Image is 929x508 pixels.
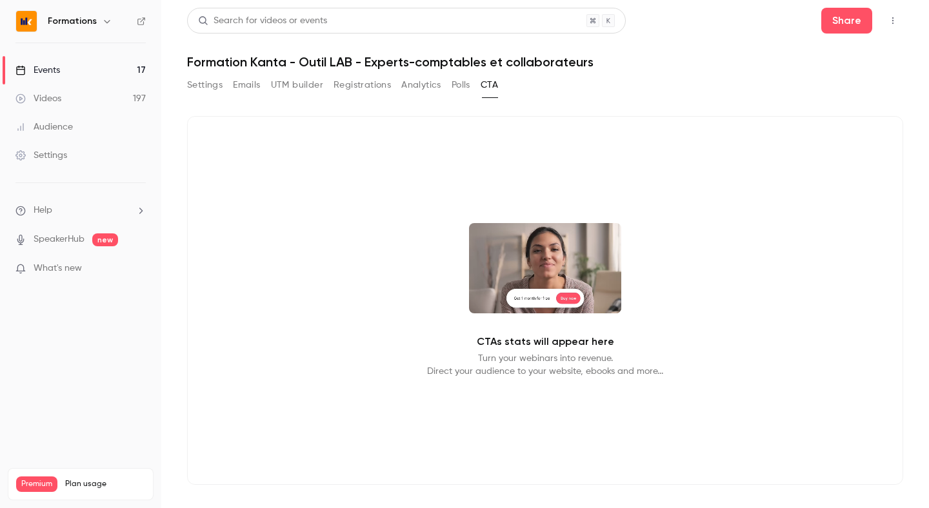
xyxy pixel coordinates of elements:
div: Search for videos or events [198,14,327,28]
span: Help [34,204,52,217]
div: Audience [15,121,73,133]
button: CTA [481,75,498,95]
img: Formations [16,11,37,32]
li: help-dropdown-opener [15,204,146,217]
p: Turn your webinars into revenue. Direct your audience to your website, ebooks and more... [427,352,663,378]
span: What's new [34,262,82,275]
span: Plan usage [65,479,145,489]
button: Polls [452,75,470,95]
button: Registrations [334,75,391,95]
span: new [92,233,118,246]
p: CTAs stats will appear here [477,334,614,349]
div: Videos [15,92,61,105]
h6: Formations [48,15,97,28]
iframe: Noticeable Trigger [130,263,146,275]
button: Settings [187,75,223,95]
div: Events [15,64,60,77]
a: SpeakerHub [34,233,85,246]
button: Share [821,8,872,34]
button: Emails [233,75,260,95]
h1: Formation Kanta - Outil LAB - Experts-comptables et collaborateurs [187,54,903,70]
button: Analytics [401,75,441,95]
div: Settings [15,149,67,162]
button: UTM builder [271,75,323,95]
span: Premium [16,476,57,492]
